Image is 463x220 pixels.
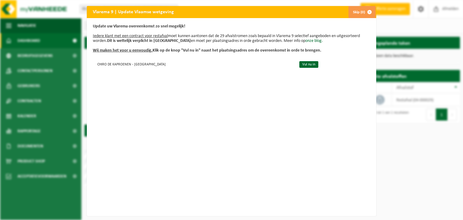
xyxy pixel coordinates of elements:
a: onze blog. [305,39,323,43]
button: Skip (0) [348,6,376,18]
u: Wij maken het voor u eenvoudig. [93,48,153,53]
p: moet kunnen aantonen dat de 29 afvalstromen zoals bepaald in Vlarema 9 selectief aangeboden en ui... [93,24,370,53]
u: Iedere klant met een contract voor restafval [93,34,168,38]
a: Vul nu in [299,61,318,68]
b: Klik op de knop "Vul nu in" naast het plaatsingsadres om de overeenkomst in orde te brengen. [93,48,321,53]
h2: Vlarema 9 | Update Vlaamse wetgeving [87,6,180,17]
b: Dit is wettelijk verplicht in [GEOGRAPHIC_DATA] [107,39,191,43]
b: Update uw Vlarema overeenkomst zo snel mogelijk! [93,24,185,29]
td: CHIRO DE KAPROENEN - [GEOGRAPHIC_DATA] [93,59,294,69]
